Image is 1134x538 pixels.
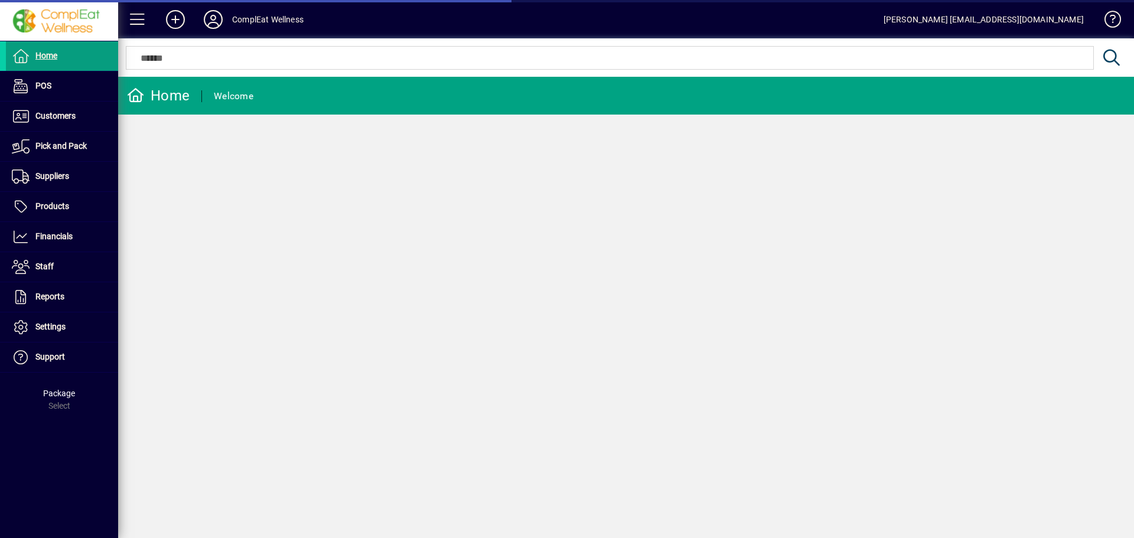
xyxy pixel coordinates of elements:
span: Products [35,201,69,211]
div: Welcome [214,87,253,106]
span: Reports [35,292,64,301]
button: Profile [194,9,232,30]
span: Pick and Pack [35,141,87,151]
span: Staff [35,262,54,271]
a: Settings [6,312,118,342]
a: Products [6,192,118,221]
span: Home [35,51,57,60]
span: Customers [35,111,76,120]
a: Support [6,343,118,372]
div: ComplEat Wellness [232,10,304,29]
a: Reports [6,282,118,312]
a: Financials [6,222,118,252]
a: Pick and Pack [6,132,118,161]
div: Home [127,86,190,105]
a: Suppliers [6,162,118,191]
span: Support [35,352,65,361]
span: Suppliers [35,171,69,181]
span: Settings [35,322,66,331]
a: Knowledge Base [1096,2,1119,41]
a: Customers [6,102,118,131]
a: POS [6,71,118,101]
button: Add [157,9,194,30]
span: Package [43,389,75,398]
a: Staff [6,252,118,282]
div: [PERSON_NAME] [EMAIL_ADDRESS][DOMAIN_NAME] [884,10,1084,29]
span: Financials [35,231,73,241]
span: POS [35,81,51,90]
